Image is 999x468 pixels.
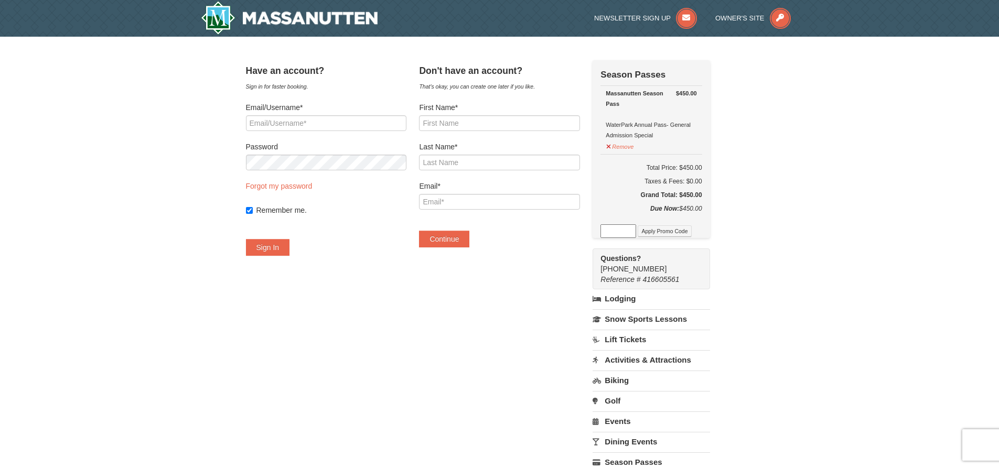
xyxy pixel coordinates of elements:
img: Massanutten Resort Logo [201,1,378,35]
span: Owner's Site [715,14,765,22]
div: $450.00 [600,203,702,224]
a: Lift Tickets [593,330,710,349]
button: Continue [419,231,469,247]
a: Biking [593,371,710,390]
button: Sign In [246,239,290,256]
label: Email* [419,181,579,191]
strong: Questions? [600,254,641,263]
div: Sign in for faster booking. [246,81,406,92]
span: Reference # [600,275,640,284]
div: That's okay, you can create one later if you like. [419,81,579,92]
a: Owner's Site [715,14,791,22]
label: Password [246,142,406,152]
a: Forgot my password [246,182,313,190]
span: [PHONE_NUMBER] [600,253,691,273]
label: Email/Username* [246,102,406,113]
a: Newsletter Sign Up [594,14,697,22]
a: Massanutten Resort [201,1,378,35]
a: Events [593,411,710,431]
a: Golf [593,391,710,410]
button: Remove [606,139,634,152]
h4: Have an account? [246,66,406,76]
a: Dining Events [593,432,710,451]
div: WaterPark Annual Pass- General Admission Special [606,88,696,140]
h6: Total Price: $450.00 [600,162,702,173]
input: Last Name [419,155,579,170]
a: Activities & Attractions [593,350,710,369]
input: Email/Username* [246,115,406,131]
strong: Due Now: [650,205,679,212]
strong: Season Passes [600,70,665,80]
input: First Name [419,115,579,131]
span: 416605561 [643,275,680,284]
input: Email* [419,194,579,210]
label: Last Name* [419,142,579,152]
span: Newsletter Sign Up [594,14,671,22]
button: Apply Promo Code [638,225,691,237]
a: Lodging [593,289,710,308]
strong: $450.00 [676,88,697,99]
a: Snow Sports Lessons [593,309,710,329]
h5: Grand Total: $450.00 [600,190,702,200]
div: Taxes & Fees: $0.00 [600,176,702,187]
label: Remember me. [256,205,406,215]
h4: Don't have an account? [419,66,579,76]
label: First Name* [419,102,579,113]
div: Massanutten Season Pass [606,88,696,109]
